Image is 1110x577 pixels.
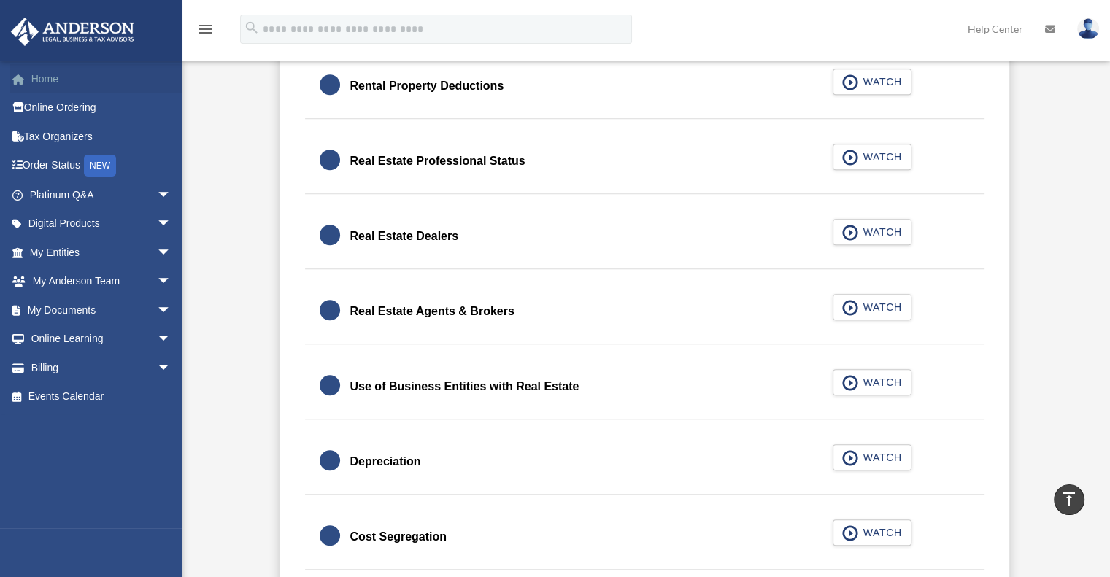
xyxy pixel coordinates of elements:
div: Real Estate Agents & Brokers [350,301,514,322]
i: search [244,20,260,36]
a: menu [197,26,215,38]
a: Depreciation WATCH [320,444,970,479]
span: WATCH [858,375,901,390]
button: WATCH [833,294,911,320]
a: Real Estate Agents & Brokers WATCH [320,294,970,329]
div: Rental Property Deductions [350,76,504,96]
a: My Anderson Teamarrow_drop_down [10,267,193,296]
div: Depreciation [350,452,421,472]
button: WATCH [833,144,911,170]
div: Cost Segregation [350,527,447,547]
a: Cost Segregation WATCH [320,519,970,554]
a: Billingarrow_drop_down [10,353,193,382]
span: arrow_drop_down [157,180,186,210]
a: Real Estate Professional Status WATCH [320,144,970,179]
a: Real Estate Dealers WATCH [320,219,970,254]
span: WATCH [858,525,901,540]
a: Online Learningarrow_drop_down [10,325,193,354]
i: vertical_align_top [1060,490,1078,508]
a: Order StatusNEW [10,151,193,181]
span: arrow_drop_down [157,209,186,239]
div: NEW [84,155,116,177]
span: WATCH [858,300,901,314]
span: WATCH [858,150,901,164]
img: User Pic [1077,18,1099,39]
span: arrow_drop_down [157,325,186,355]
a: vertical_align_top [1054,484,1084,515]
a: My Entitiesarrow_drop_down [10,238,193,267]
a: My Documentsarrow_drop_down [10,295,193,325]
a: Platinum Q&Aarrow_drop_down [10,180,193,209]
i: menu [197,20,215,38]
span: arrow_drop_down [157,353,186,383]
button: WATCH [833,69,911,95]
a: Events Calendar [10,382,193,411]
a: Home [10,64,193,93]
a: Rental Property Deductions WATCH [320,69,970,104]
a: Tax Organizers [10,122,193,151]
span: WATCH [858,74,901,89]
a: Online Ordering [10,93,193,123]
span: WATCH [858,450,901,465]
img: Anderson Advisors Platinum Portal [7,18,139,46]
div: Use of Business Entities with Real Estate [350,376,579,397]
div: Real Estate Dealers [350,226,459,247]
div: Real Estate Professional Status [350,151,525,171]
span: arrow_drop_down [157,295,186,325]
button: WATCH [833,219,911,245]
a: Use of Business Entities with Real Estate WATCH [320,369,970,404]
button: WATCH [833,519,911,546]
span: arrow_drop_down [157,238,186,268]
button: WATCH [833,369,911,395]
a: Digital Productsarrow_drop_down [10,209,193,239]
span: arrow_drop_down [157,267,186,297]
button: WATCH [833,444,911,470]
span: WATCH [858,225,901,239]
